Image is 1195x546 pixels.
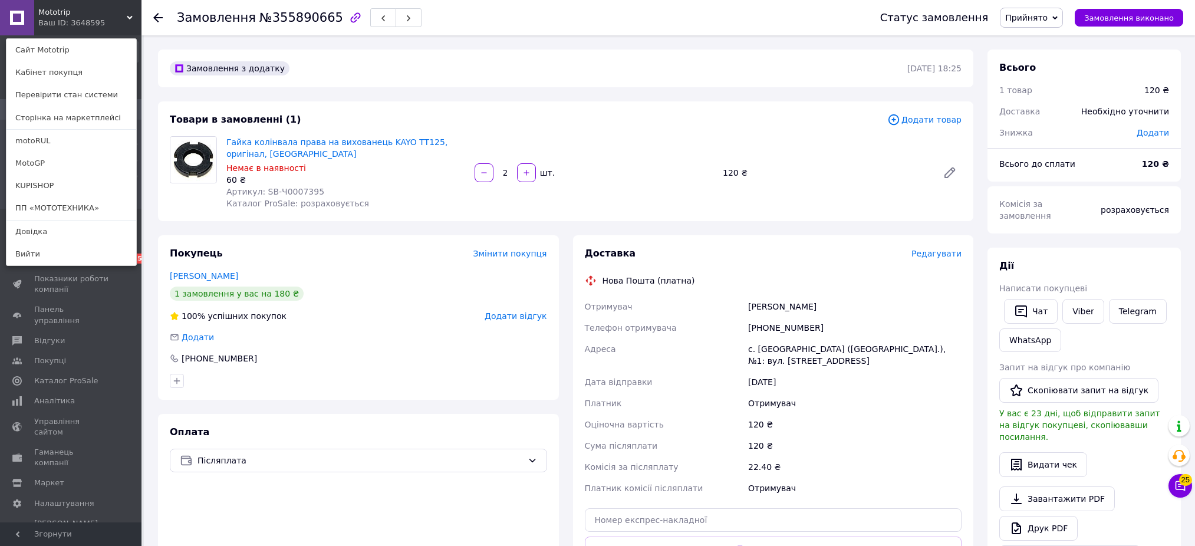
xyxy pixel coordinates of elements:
[170,426,209,438] span: Оплата
[746,296,964,317] div: [PERSON_NAME]
[6,152,136,175] a: MotoGP
[34,356,66,366] span: Покупці
[880,12,989,24] div: Статус замовлення
[226,137,447,159] a: Гайка колінвала права на вихованець KAYO TT125, оригінал, [GEOGRAPHIC_DATA]
[6,243,136,265] a: Вийти
[1075,9,1183,27] button: Замовлення виконано
[1179,474,1192,486] span: 25
[182,333,214,342] span: Додати
[585,483,703,493] span: Платник комісії післяплати
[999,486,1115,511] a: Завантажити PDF
[585,462,679,472] span: Комісія за післяплату
[34,336,65,346] span: Відгуки
[1101,205,1169,215] span: розраховується
[999,378,1158,403] button: Скопіювати запит на відгук
[1005,13,1048,22] span: Прийнято
[226,174,465,186] div: 60 ₴
[34,478,64,488] span: Маркет
[585,302,633,311] span: Отримувач
[485,311,547,321] span: Додати відгук
[999,85,1032,95] span: 1 товар
[1062,299,1104,324] a: Viber
[585,399,622,408] span: Платник
[473,249,547,258] span: Змінити покупця
[177,11,256,25] span: Замовлення
[34,447,109,468] span: Гаманець компанії
[585,344,616,354] span: Адреса
[746,371,964,393] div: [DATE]
[170,248,223,259] span: Покупець
[34,498,94,509] span: Налаштування
[999,159,1075,169] span: Всього до сплати
[746,393,964,414] div: Отримувач
[585,323,677,333] span: Телефон отримувача
[907,64,962,73] time: [DATE] 18:25
[259,11,343,25] span: №355890665
[182,311,205,321] span: 100%
[746,478,964,499] div: Отримувач
[585,377,653,387] span: Дата відправки
[600,275,698,287] div: Нова Пошта (платна)
[170,271,238,281] a: [PERSON_NAME]
[1142,159,1169,169] b: 120 ₴
[38,18,88,28] div: Ваш ID: 3648595
[6,61,136,84] a: Кабінет покупця
[746,435,964,456] div: 120 ₴
[999,62,1036,73] span: Всього
[34,274,109,295] span: Показники роботи компанії
[1109,299,1167,324] a: Telegram
[585,248,636,259] span: Доставка
[1137,128,1169,137] span: Додати
[746,456,964,478] div: 22.40 ₴
[999,516,1078,541] a: Друк PDF
[34,376,98,386] span: Каталог ProSale
[999,260,1014,271] span: Дії
[999,199,1051,221] span: Комісія за замовлення
[226,187,324,196] span: Артикул: SB-Ч0007395
[999,284,1087,293] span: Написати покупцеві
[911,249,962,258] span: Редагувати
[718,165,933,181] div: 120 ₴
[999,107,1040,116] span: Доставка
[1074,98,1176,124] div: Необхідно уточнити
[999,128,1033,137] span: Знижка
[585,420,664,429] span: Оціночна вартість
[6,39,136,61] a: Сайт Mototrip
[999,409,1160,442] span: У вас є 23 дні, щоб відправити запит на відгук покупцеві, скопіювавши посилання.
[1144,84,1169,96] div: 120 ₴
[537,167,556,179] div: шт.
[153,12,163,24] div: Повернутися назад
[938,161,962,185] a: Редагувати
[746,338,964,371] div: с. [GEOGRAPHIC_DATA] ([GEOGRAPHIC_DATA].), №1: вул. [STREET_ADDRESS]
[226,163,306,173] span: Немає в наявності
[6,175,136,197] a: KUPISHOP
[1004,299,1058,324] button: Чат
[180,353,258,364] div: [PHONE_NUMBER]
[170,310,287,322] div: успішних покупок
[6,130,136,152] a: motoRUL
[38,7,127,18] span: Mototrip
[226,199,369,208] span: Каталог ProSale: розраховується
[1168,474,1192,498] button: Чат з покупцем25
[6,107,136,129] a: Сторінка на маркетплейсі
[585,508,962,532] input: Номер експрес-накладної
[170,61,289,75] div: Замовлення з додатку
[999,328,1061,352] a: WhatsApp
[1084,14,1174,22] span: Замовлення виконано
[746,414,964,435] div: 120 ₴
[34,396,75,406] span: Аналітика
[170,137,216,183] img: Гайка колінвала права на вихованець KAYO TT125, оригінал, Китай
[197,454,523,467] span: Післяплата
[999,363,1130,372] span: Запит на відгук про компанію
[6,197,136,219] a: ПП «МОТОТЕХНИКА»
[170,287,304,301] div: 1 замовлення у вас на 180 ₴
[585,441,658,450] span: Сума післяплати
[887,113,962,126] span: Додати товар
[170,114,301,125] span: Товари в замовленні (1)
[6,84,136,106] a: Перевірити стан системи
[746,317,964,338] div: [PHONE_NUMBER]
[131,254,145,264] span: 15
[999,452,1087,477] button: Видати чек
[6,221,136,243] a: Довідка
[34,304,109,325] span: Панель управління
